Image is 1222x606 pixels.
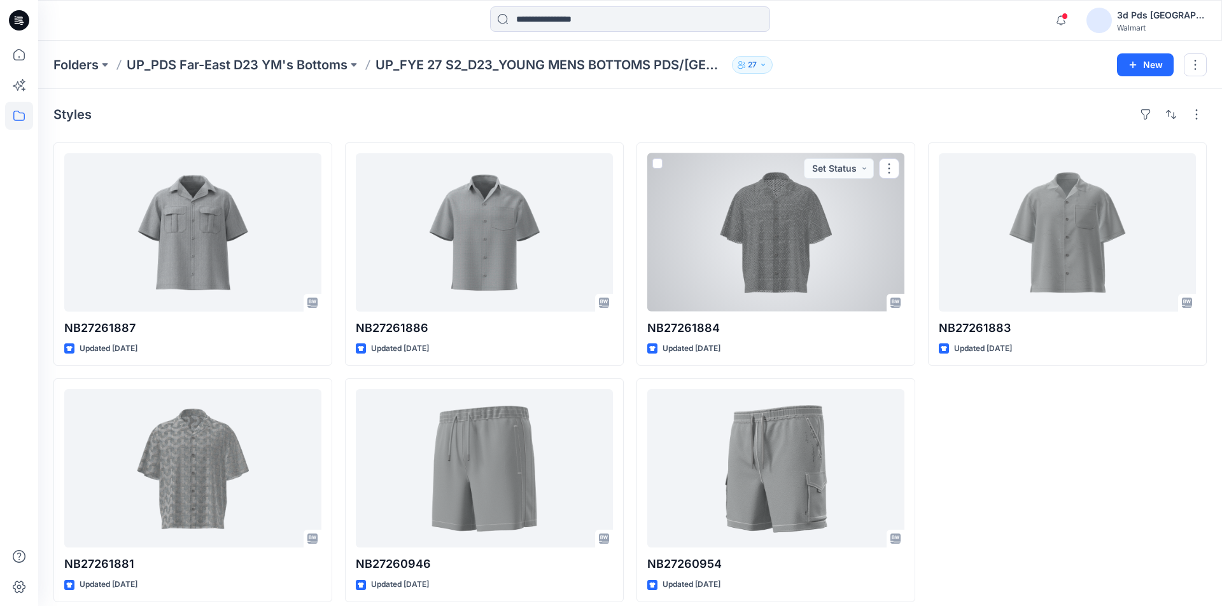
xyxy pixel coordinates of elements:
button: 27 [732,56,773,74]
a: NB27261884 [647,153,904,312]
a: NB27260954 [647,389,904,547]
a: NB27261881 [64,389,321,547]
p: 27 [748,58,757,72]
p: NB27261887 [64,319,321,337]
a: NB27261883 [939,153,1196,312]
p: Updated [DATE] [663,342,720,355]
a: NB27261886 [356,153,613,312]
button: New [1117,53,1174,76]
a: UP_PDS Far-East D23 YM's Bottoms [127,56,348,74]
p: UP_FYE 27 S2_D23_YOUNG MENS BOTTOMS PDS/[GEOGRAPHIC_DATA] [376,56,727,74]
p: Updated [DATE] [80,342,137,355]
a: Folders [53,56,99,74]
p: Updated [DATE] [371,578,429,591]
p: NB27260954 [647,555,904,573]
h4: Styles [53,107,92,122]
a: NB27260946 [356,389,613,547]
div: 3d Pds [GEOGRAPHIC_DATA] [1117,8,1206,23]
div: Walmart [1117,23,1206,32]
p: Updated [DATE] [663,578,720,591]
p: Updated [DATE] [954,342,1012,355]
p: Updated [DATE] [371,342,429,355]
a: NB27261887 [64,153,321,312]
img: avatar [1086,8,1112,33]
p: NB27261886 [356,319,613,337]
p: NB27261883 [939,319,1196,337]
p: Updated [DATE] [80,578,137,591]
p: NB27261881 [64,555,321,573]
p: NB27260946 [356,555,613,573]
p: NB27261884 [647,319,904,337]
